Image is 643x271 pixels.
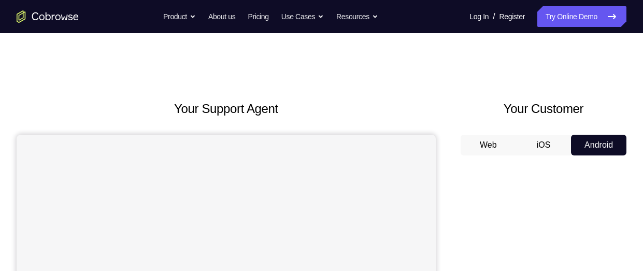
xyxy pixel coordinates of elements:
[499,6,525,27] a: Register
[461,99,626,118] h2: Your Customer
[571,135,626,155] button: Android
[248,6,268,27] a: Pricing
[281,6,324,27] button: Use Cases
[336,6,378,27] button: Resources
[516,135,571,155] button: iOS
[493,10,495,23] span: /
[208,6,235,27] a: About us
[17,10,79,23] a: Go to the home page
[537,6,626,27] a: Try Online Demo
[469,6,489,27] a: Log In
[163,6,196,27] button: Product
[17,99,436,118] h2: Your Support Agent
[461,135,516,155] button: Web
